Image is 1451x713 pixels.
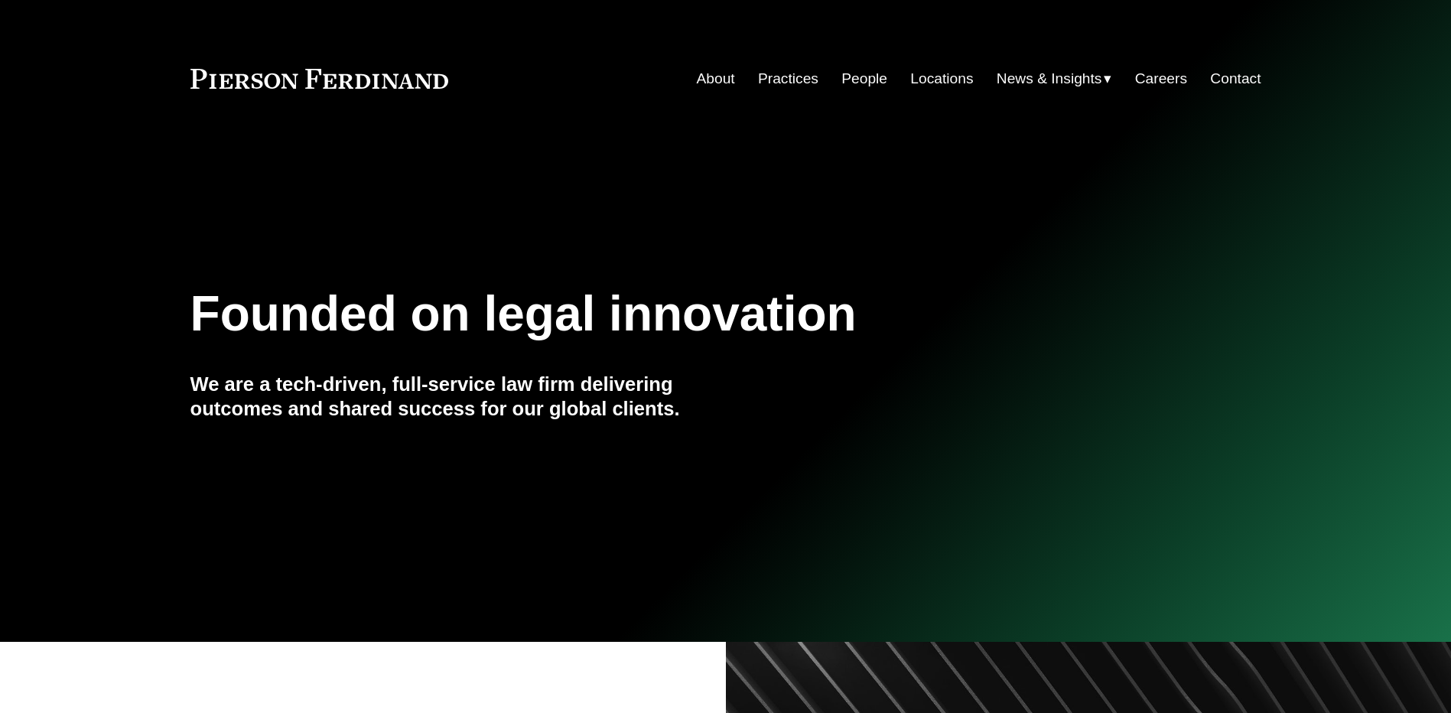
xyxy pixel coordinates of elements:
h1: Founded on legal innovation [190,286,1083,342]
a: People [841,64,887,93]
span: News & Insights [997,66,1102,93]
a: folder dropdown [997,64,1112,93]
h4: We are a tech-driven, full-service law firm delivering outcomes and shared success for our global... [190,372,726,422]
a: Practices [758,64,818,93]
a: Contact [1210,64,1261,93]
a: Locations [910,64,973,93]
a: Careers [1135,64,1187,93]
a: About [697,64,735,93]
